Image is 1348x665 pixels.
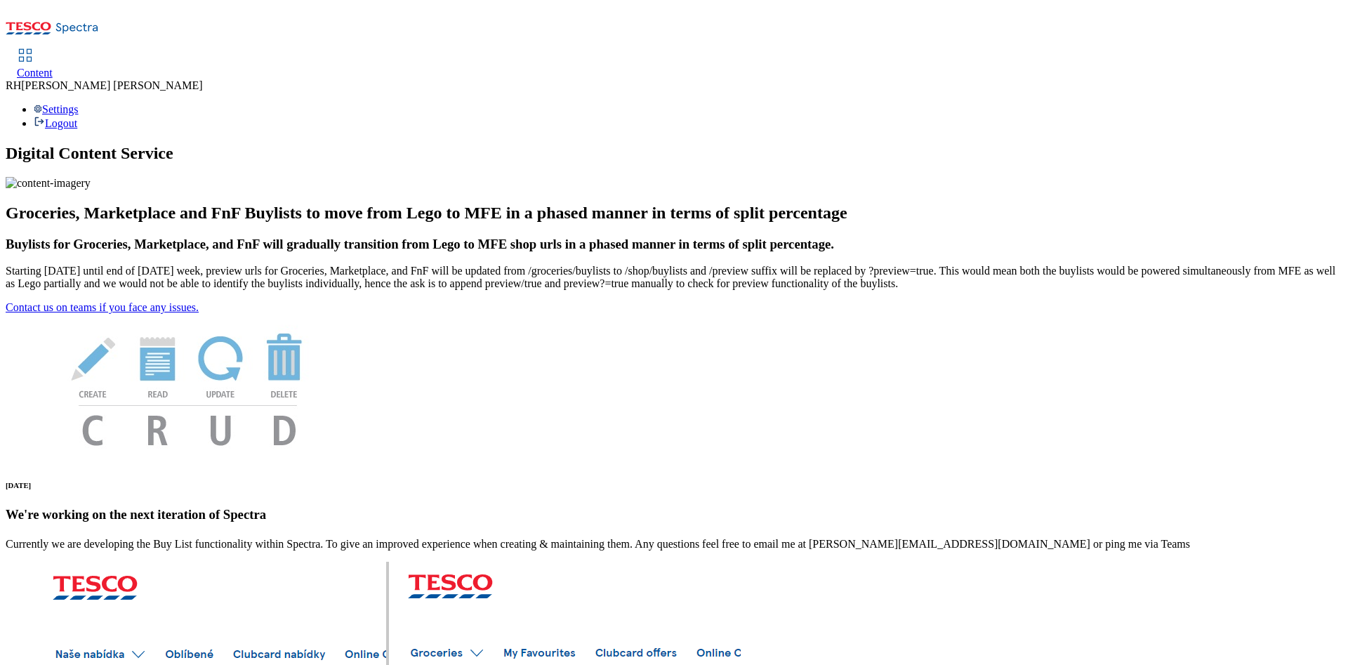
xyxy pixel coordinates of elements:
[6,314,371,461] img: News Image
[6,177,91,190] img: content-imagery
[6,237,1342,252] h3: Buylists for Groceries, Marketplace, and FnF will gradually transition from Lego to MFE shop urls...
[6,265,1342,290] p: Starting [DATE] until end of [DATE] week, preview urls for Groceries, Marketplace, and FnF will b...
[6,507,1342,522] h3: We're working on the next iteration of Spectra
[17,50,53,79] a: Content
[6,144,1342,163] h1: Digital Content Service
[6,538,1342,551] p: Currently we are developing the Buy List functionality within Spectra. To give an improved experi...
[34,117,77,129] a: Logout
[21,79,202,91] span: [PERSON_NAME] [PERSON_NAME]
[17,67,53,79] span: Content
[6,301,199,313] a: Contact us on teams if you face any issues.
[6,481,1342,489] h6: [DATE]
[6,79,21,91] span: RH
[34,103,79,115] a: Settings
[6,204,1342,223] h2: Groceries, Marketplace and FnF Buylists to move from Lego to MFE in a phased manner in terms of s...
